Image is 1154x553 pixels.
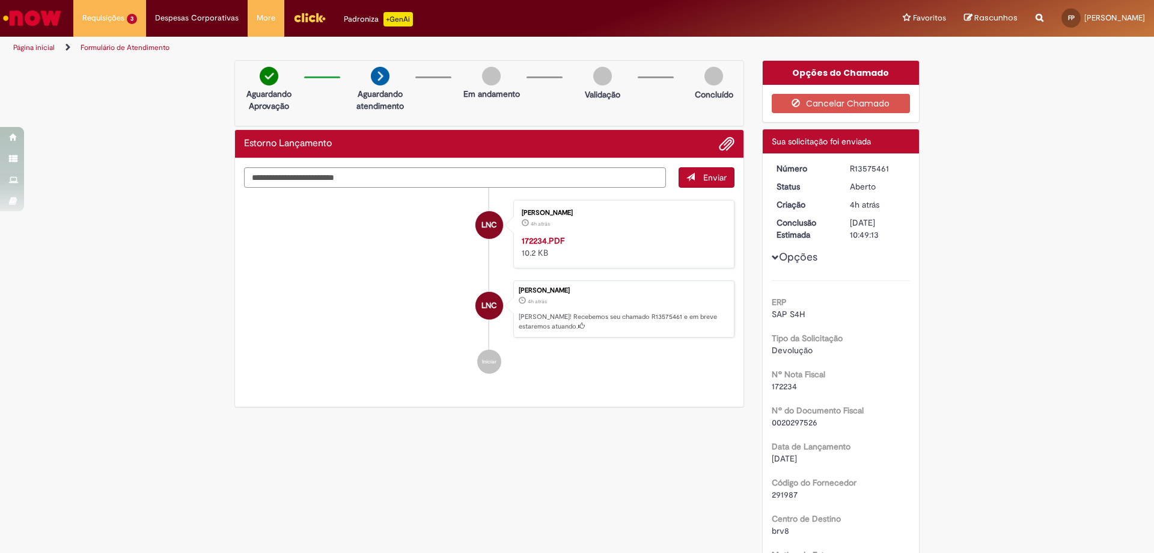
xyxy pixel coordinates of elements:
[850,162,906,175] div: R13575461
[593,67,612,85] img: img-circle-grey.png
[1084,13,1145,23] span: [PERSON_NAME]
[850,199,879,210] span: 4h atrás
[772,136,871,147] span: Sua solicitação foi enviada
[244,188,734,386] ul: Histórico de tíquete
[463,88,520,100] p: Em andamento
[1,6,63,30] img: ServiceNow
[772,369,825,380] b: Nº Nota Fiscal
[768,199,841,211] dt: Criação
[155,12,239,24] span: Despesas Corporativas
[850,217,906,241] div: [DATE] 10:49:13
[482,67,501,85] img: img-circle-grey.png
[772,381,797,392] span: 172234
[240,88,298,112] p: Aguardando Aprovação
[475,211,503,239] div: Leticia Nunes Couto
[703,172,727,183] span: Enviar
[772,453,797,464] span: [DATE]
[9,37,760,59] ul: Trilhas de página
[772,525,789,536] span: brv8
[850,199,879,210] time: 29/09/2025 09:49:10
[964,13,1018,24] a: Rascunhos
[260,67,278,85] img: check-circle-green.png
[475,292,503,320] div: Leticia Nunes Couto
[1068,14,1075,22] span: FP
[772,477,856,488] b: Código do Fornecedor
[81,43,169,52] a: Formulário de Atendimento
[772,309,805,320] span: SAP S4H
[82,12,124,24] span: Requisições
[481,211,497,239] span: LNC
[772,417,817,428] span: 0020297526
[522,209,722,217] div: [PERSON_NAME]
[481,291,497,320] span: LNC
[519,287,728,294] div: [PERSON_NAME]
[351,88,409,112] p: Aguardando atendimento
[344,12,413,26] div: Padroniza
[244,138,332,149] h2: Estorno Lançamento Histórico de tíquete
[768,217,841,241] dt: Conclusão Estimada
[244,167,666,188] textarea: Digite sua mensagem aqui...
[127,14,137,24] span: 3
[772,441,850,452] b: Data de Lançamento
[371,67,389,85] img: arrow-next.png
[974,12,1018,23] span: Rascunhos
[522,235,722,259] div: 10.2 KB
[850,181,906,193] div: Aberto
[913,12,946,24] span: Favoritos
[522,235,564,246] a: 172234.PDF
[531,220,550,227] span: 4h atrás
[772,405,864,416] b: Nº do Documento Fiscal
[531,220,550,227] time: 29/09/2025 09:48:41
[768,181,841,193] dt: Status
[772,297,787,307] b: ERP
[679,167,734,188] button: Enviar
[528,298,547,305] time: 29/09/2025 09:49:10
[13,43,55,52] a: Página inicial
[519,312,728,331] p: [PERSON_NAME]! Recebemos seu chamado R13575461 e em breve estaremos atuando.
[704,67,723,85] img: img-circle-grey.png
[772,345,813,356] span: Devolução
[772,333,843,344] b: Tipo da Solicitação
[383,12,413,26] p: +GenAi
[257,12,275,24] span: More
[763,61,920,85] div: Opções do Chamado
[528,298,547,305] span: 4h atrás
[850,199,906,211] div: 29/09/2025 09:49:10
[695,88,733,100] p: Concluído
[772,513,841,524] b: Centro de Destino
[719,136,734,152] button: Adicionar anexos
[293,8,326,26] img: click_logo_yellow_360x200.png
[244,280,734,338] li: Leticia Nunes Couto
[772,489,798,500] span: 291987
[585,88,620,100] p: Validação
[768,162,841,175] dt: Número
[772,94,911,113] button: Cancelar Chamado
